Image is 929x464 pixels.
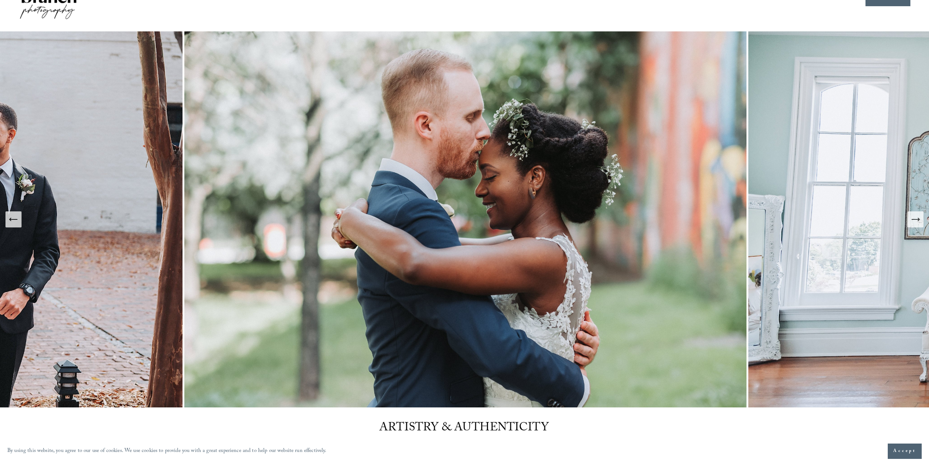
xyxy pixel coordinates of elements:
[893,448,916,455] span: Accept
[5,211,22,227] button: Previous Slide
[888,444,922,459] button: Accept
[184,31,748,407] img: Raleigh Wedding Photographer
[7,446,327,457] p: By using this website, you agree to our use of cookies. We use cookies to provide you with a grea...
[907,211,924,227] button: Next Slide
[379,419,549,438] span: ARTISTRY & AUTHENTICITY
